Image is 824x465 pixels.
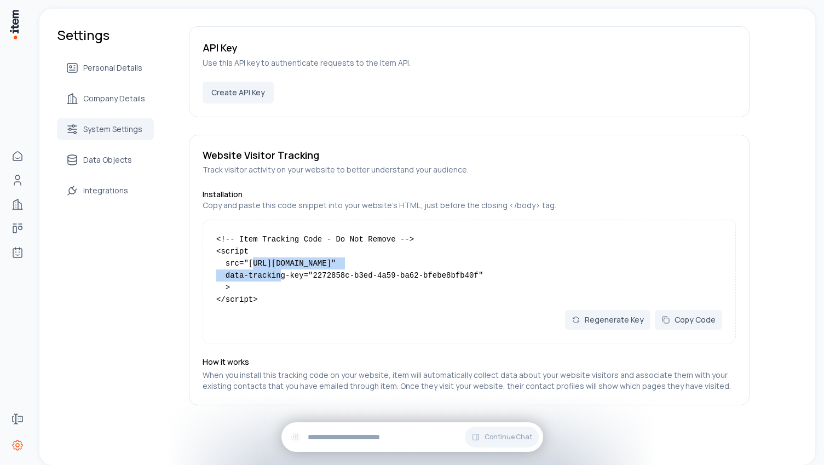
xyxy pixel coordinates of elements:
[203,200,736,211] p: Copy and paste this code snippet into your website's HTML, just before the closing </body> tag.
[57,88,154,110] a: Company Details
[57,57,154,79] a: Personal Details
[203,189,736,200] h4: Installation
[203,164,469,176] p: Track visitor activity on your website to better understand your audience.
[83,124,142,135] span: System Settings
[7,242,28,263] a: Agents
[281,422,543,452] div: Continue Chat
[7,193,28,215] a: Companies
[57,149,154,171] a: Data Objects
[7,217,28,239] a: deals
[203,82,274,104] button: Create API Key
[465,427,539,447] button: Continue Chat
[216,235,483,304] code: <!-- Item Tracking Code - Do Not Remove --> <script src="[URL][DOMAIN_NAME]" data-tracking-key="2...
[203,357,736,368] h4: How it works
[83,93,145,104] span: Company Details
[7,169,28,191] a: Contacts
[203,148,469,162] h3: Website Visitor Tracking
[203,40,736,55] h3: API Key
[203,58,736,68] p: Use this API key to authenticate requests to the item API.
[9,9,20,40] img: Item Brain Logo
[83,62,142,73] span: Personal Details
[83,185,128,196] span: Integrations
[7,408,28,430] a: Forms
[565,310,650,330] button: Regenerate Key
[661,314,716,325] div: Copy Code
[57,26,154,44] h1: Settings
[203,370,736,392] p: When you install this tracking code on your website, item will automatically collect data about y...
[485,433,532,441] span: Continue Chat
[655,310,722,330] button: Copy Code
[57,118,154,140] a: System Settings
[57,180,154,202] a: Integrations
[7,434,28,456] a: Settings
[83,154,132,165] span: Data Objects
[7,145,28,167] a: Home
